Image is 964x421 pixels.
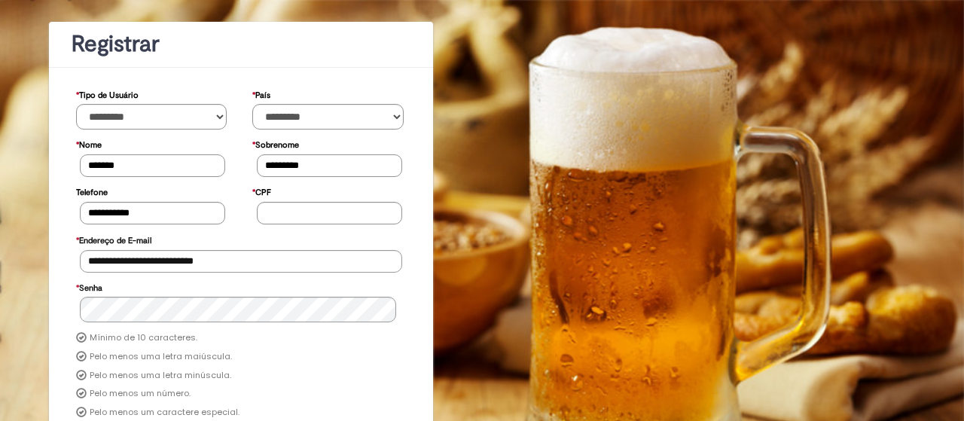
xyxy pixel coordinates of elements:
label: CPF [252,180,271,202]
label: Tipo de Usuário [76,83,139,105]
label: Sobrenome [252,133,299,154]
label: Pelo menos um caractere especial. [90,407,239,419]
label: Nome [76,133,102,154]
label: Senha [76,276,102,297]
label: Endereço de E-mail [76,228,151,250]
label: Mínimo de 10 caracteres. [90,332,197,344]
label: Telefone [76,180,108,202]
label: País [252,83,270,105]
h1: Registrar [72,32,410,56]
label: Pelo menos uma letra minúscula. [90,370,231,382]
label: Pelo menos um número. [90,388,191,400]
label: Pelo menos uma letra maiúscula. [90,351,232,363]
